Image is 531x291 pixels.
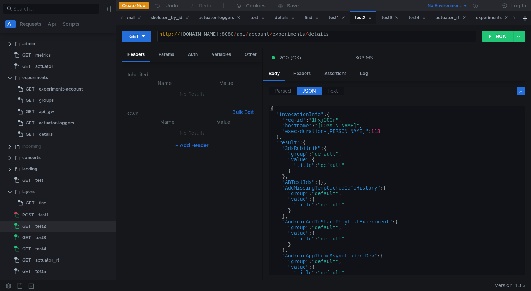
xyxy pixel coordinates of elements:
[26,198,35,208] span: GET
[239,48,262,61] div: Other
[22,50,31,60] span: GET
[199,14,240,22] div: actuator-loggers
[196,118,251,126] th: Value
[275,14,295,22] div: details
[250,14,265,22] div: test
[22,39,35,49] div: admin
[495,280,525,291] span: Version: 1.3.3
[199,1,211,10] div: Redo
[196,79,257,87] th: Value
[182,48,203,61] div: Auth
[153,48,180,61] div: Params
[39,198,47,208] div: find
[22,72,48,83] div: experiments
[22,232,31,243] span: GET
[511,1,526,10] div: Log In
[129,33,139,40] div: GET
[408,14,426,22] div: test4
[329,14,345,22] div: test1
[151,14,189,22] div: skeleton_by_id
[35,175,43,186] div: test
[288,67,316,80] div: Headers
[46,20,58,28] button: Api
[35,232,46,243] div: test3
[26,118,35,128] span: GET
[139,118,196,126] th: Name
[22,141,41,152] div: incoming
[35,61,53,72] div: actuator
[22,221,31,232] span: GET
[39,84,83,94] div: experiments-account
[173,141,211,150] button: + Add Header
[5,20,16,28] button: All
[22,164,37,174] div: landing
[26,84,35,94] span: GET
[482,31,514,42] button: RUN
[165,1,178,10] div: Undo
[39,106,54,117] div: api_gw
[35,266,46,277] div: test5
[26,106,35,117] span: GET
[127,70,257,79] h6: Inherited
[122,31,151,42] button: GET
[355,14,372,22] div: test2
[428,2,461,9] div: No Environment
[13,5,95,13] input: Search...
[39,118,74,128] div: actuator-loggers
[60,20,82,28] button: Scripts
[38,210,48,220] div: test1
[180,91,205,97] nz-embed-empty: No Results
[355,54,373,61] div: 303 MS
[35,221,46,232] div: test2
[382,14,399,22] div: test3
[39,95,54,106] div: groups
[149,0,183,11] button: Undo
[302,88,316,94] span: JSON
[183,0,216,11] button: Redo
[35,50,51,60] div: metrics
[39,129,53,140] div: details
[263,67,285,81] div: Body
[22,244,31,254] span: GET
[246,1,265,10] div: Cookies
[26,129,35,140] span: GET
[305,14,319,22] div: find
[18,20,43,28] button: Requests
[22,175,31,186] span: GET
[287,3,299,8] div: Save
[22,186,35,197] div: layers
[22,210,34,220] span: POST
[22,152,41,163] div: concerts
[327,88,338,94] span: Text
[22,266,31,277] span: GET
[122,48,150,62] div: Headers
[119,2,149,9] button: Create New
[22,61,31,72] span: GET
[229,108,257,116] button: Bulk Edit
[279,54,301,62] span: 200 (OK)
[275,88,291,94] span: Parsed
[22,255,31,266] span: GET
[180,130,205,136] nz-embed-empty: No Results
[436,14,466,22] div: actuator_rt
[476,14,508,22] div: experiments
[35,255,59,266] div: actuator_rt
[354,67,374,80] div: Log
[206,48,237,61] div: Variables
[319,67,352,80] div: Assertions
[35,244,46,254] div: test4
[26,95,35,106] span: GET
[127,109,229,118] h6: Own
[133,79,196,87] th: Name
